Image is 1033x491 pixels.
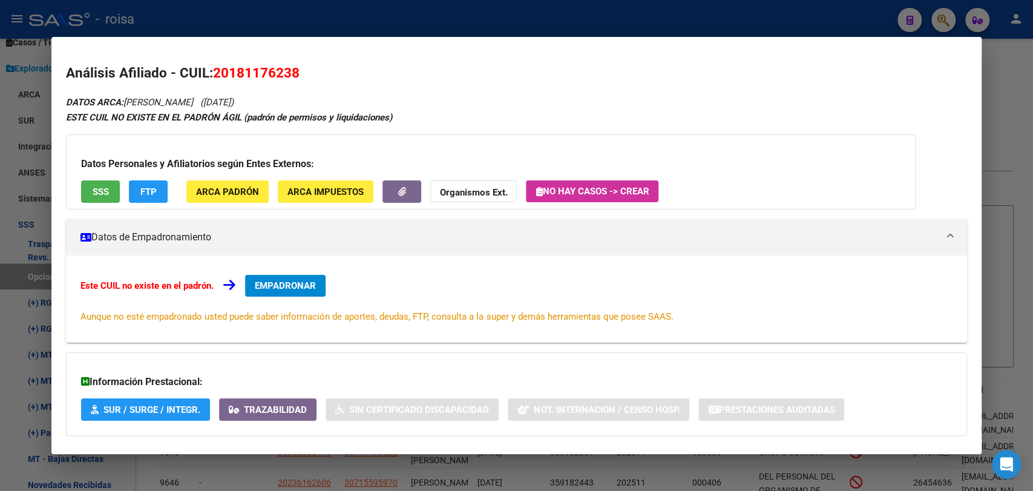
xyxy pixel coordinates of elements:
button: ARCA Padrón [186,180,269,203]
button: Sin Certificado Discapacidad [326,398,499,421]
button: SSS [81,180,120,203]
button: Prestaciones Auditadas [698,398,844,421]
button: No hay casos -> Crear [526,180,658,202]
button: Not. Internacion / Censo Hosp. [508,398,689,421]
span: Prestaciones Auditadas [718,404,835,415]
mat-panel-title: Datos de Empadronamiento [80,230,937,245]
span: Trazabilidad [244,404,307,415]
span: FTP [140,186,157,197]
div: Datos de Empadronamiento [66,255,966,343]
h3: Información Prestacional: [81,375,951,389]
strong: Organismos Ext. [440,187,507,198]
span: ARCA Padrón [196,186,259,197]
strong: ESTE CUIL NO EXISTE EN EL PADRÓN ÁGIL (padrón de permisos y liquidaciones) [66,112,392,123]
mat-expansion-panel-header: Datos de Empadronamiento [66,219,966,255]
button: ARCA Impuestos [278,180,373,203]
strong: Este CUIL no existe en el padrón. [80,280,214,291]
span: 20181176238 [213,65,300,81]
button: FTP [129,180,168,203]
strong: DATOS ARCA: [66,97,123,108]
span: Not. Internacion / Censo Hosp. [534,404,680,415]
span: [PERSON_NAME] [66,97,193,108]
button: Trazabilidad [219,398,316,421]
span: SUR / SURGE / INTEGR. [103,404,200,415]
span: EMPADRONAR [255,280,316,291]
span: ARCA Impuestos [287,186,364,197]
button: EMPADRONAR [245,275,326,297]
span: Aunque no esté empadronado usted puede saber información de aportes, deudas, FTP, consulta a la s... [80,311,673,322]
span: ([DATE]) [200,97,234,108]
h2: Análisis Afiliado - CUIL: [66,63,966,84]
button: SUR / SURGE / INTEGR. [81,398,210,421]
span: Sin Certificado Discapacidad [349,404,489,415]
span: SSS [93,186,109,197]
h3: Datos Personales y Afiliatorios según Entes Externos: [81,157,900,171]
div: Open Intercom Messenger [992,450,1021,479]
button: Organismos Ext. [430,180,517,203]
span: No hay casos -> Crear [536,186,649,197]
